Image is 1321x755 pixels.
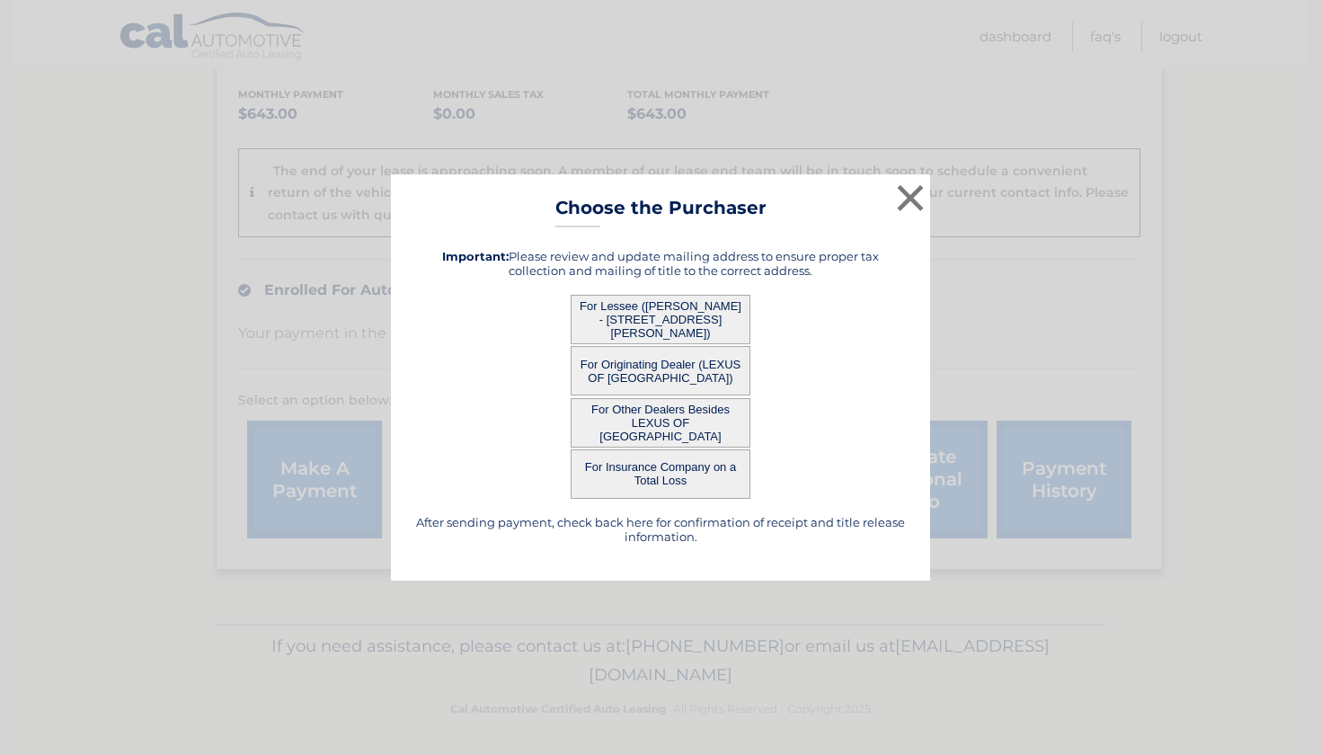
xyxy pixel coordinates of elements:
[555,197,767,228] h3: Choose the Purchaser
[571,346,750,395] button: For Originating Dealer (LEXUS OF [GEOGRAPHIC_DATA])
[413,249,908,278] h5: Please review and update mailing address to ensure proper tax collection and mailing of title to ...
[442,249,509,263] strong: Important:
[892,180,928,216] button: ×
[571,449,750,499] button: For Insurance Company on a Total Loss
[571,398,750,448] button: For Other Dealers Besides LEXUS OF [GEOGRAPHIC_DATA]
[571,295,750,344] button: For Lessee ([PERSON_NAME] - [STREET_ADDRESS][PERSON_NAME])
[413,515,908,544] h5: After sending payment, check back here for confirmation of receipt and title release information.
